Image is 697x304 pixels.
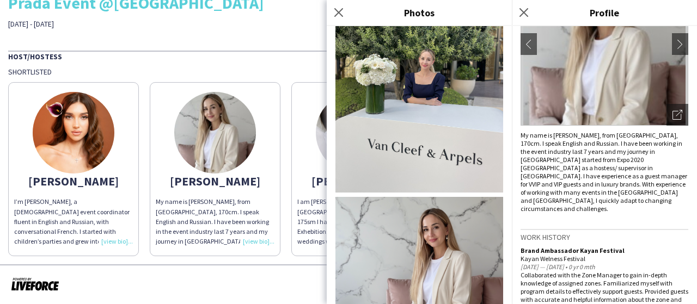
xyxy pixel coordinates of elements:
[297,197,403,245] span: I am [PERSON_NAME] [DATE] [GEOGRAPHIC_DATA] Russian, English 175sm I have big experience in event...
[521,232,688,242] h3: Work history
[521,263,688,271] div: [DATE] — [DATE] • 0 yr 0 mth
[521,131,688,213] div: My name is [PERSON_NAME], from [GEOGRAPHIC_DATA], 170cm. I speak English and Russian. I have been...
[8,67,689,77] div: Shortlisted
[156,197,274,246] div: My name is [PERSON_NAME], from [GEOGRAPHIC_DATA], 170cm. I speak English and Russian. I have been...
[667,104,688,126] div: Open photos pop-in
[174,92,256,173] img: thumb-68a84f77221b4.jpeg
[316,92,398,173] img: thumb-a9fbda4c-252d-425b-af8b-91dde0a5ca79.jpg
[33,92,114,173] img: thumb-8b9f0cc8-9f7a-4df8-92f1-3fcfe147ca90.jpg
[14,197,133,246] div: I’m [PERSON_NAME], a [DEMOGRAPHIC_DATA] event coordinator fluent in English and Russian, with con...
[11,276,59,291] img: Powered by Liveforce
[14,176,133,186] div: [PERSON_NAME]
[521,255,688,263] div: Kayan Welness Festival
[327,5,512,20] h3: Photos
[297,176,416,186] div: [PERSON_NAME]
[8,51,689,61] div: Host/Hostess
[521,246,688,255] div: Brand Ambassador Kayan Festival
[512,5,697,20] h3: Profile
[156,176,274,186] div: [PERSON_NAME]
[8,19,247,29] div: [DATE] - [DATE]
